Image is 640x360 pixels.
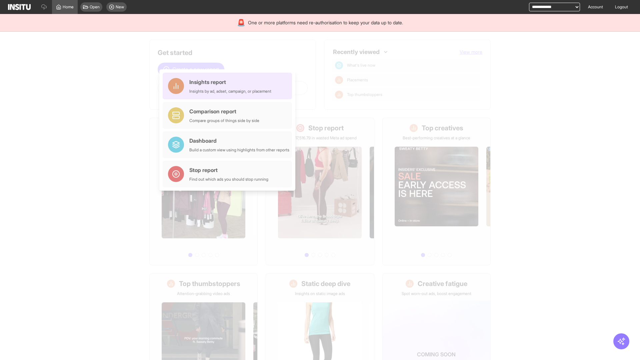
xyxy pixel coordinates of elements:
[237,18,245,27] div: 🚨
[189,147,289,153] div: Build a custom view using highlights from other reports
[248,19,403,26] span: One or more platforms need re-authorisation to keep your data up to date.
[189,78,271,86] div: Insights report
[189,177,268,182] div: Find out which ads you should stop running
[189,137,289,145] div: Dashboard
[189,89,271,94] div: Insights by ad, adset, campaign, or placement
[90,4,100,10] span: Open
[63,4,74,10] span: Home
[189,166,268,174] div: Stop report
[189,118,259,123] div: Compare groups of things side by side
[8,4,31,10] img: Logo
[116,4,124,10] span: New
[189,107,259,115] div: Comparison report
